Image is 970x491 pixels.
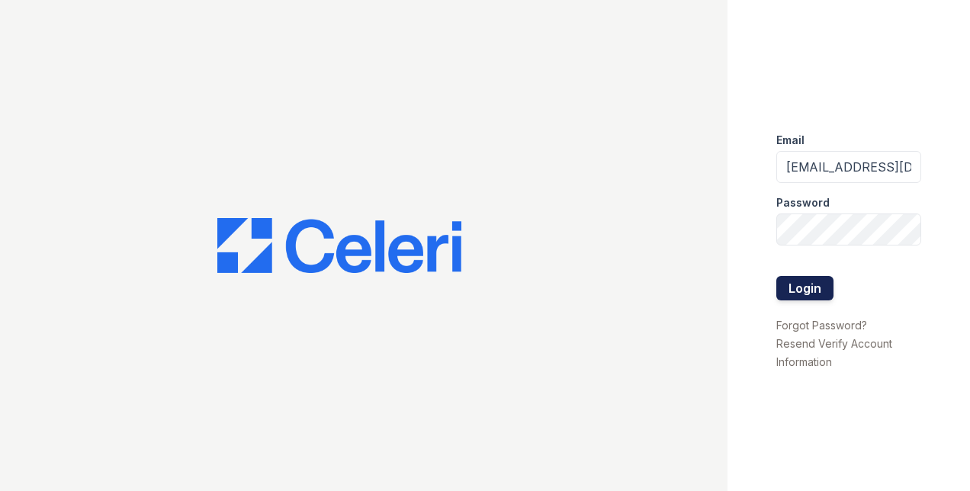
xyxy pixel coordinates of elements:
[776,195,830,210] label: Password
[217,218,461,273] img: CE_Logo_Blue-a8612792a0a2168367f1c8372b55b34899dd931a85d93a1a3d3e32e68fde9ad4.png
[776,133,805,148] label: Email
[776,276,833,300] button: Login
[776,319,867,332] a: Forgot Password?
[776,337,892,368] a: Resend Verify Account Information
